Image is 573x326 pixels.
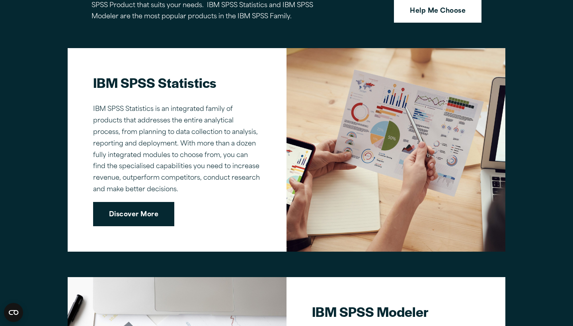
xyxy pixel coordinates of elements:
button: Open CMP widget [4,303,23,322]
a: Discover More [93,202,174,227]
p: IBM SPSS Statistics is an integrated family of products that addresses the entire analytical proc... [93,104,261,195]
h2: IBM SPSS Modeler [312,303,480,320]
h2: IBM SPSS Statistics [93,74,261,91]
img: IBM SPSS Statistics [286,48,505,252]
